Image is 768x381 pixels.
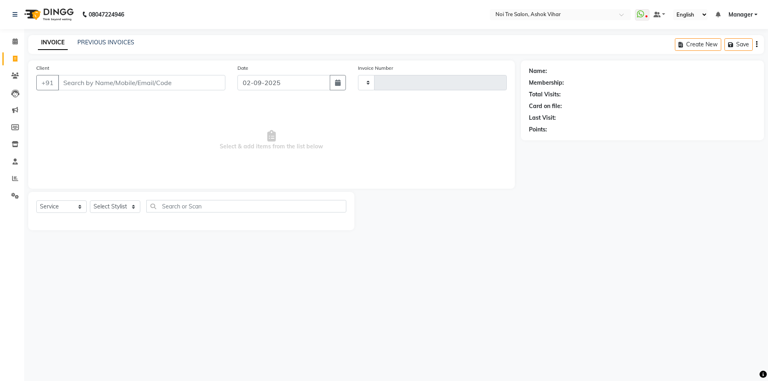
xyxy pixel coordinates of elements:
[529,67,547,75] div: Name:
[529,114,556,122] div: Last Visit:
[36,100,507,181] span: Select & add items from the list below
[146,200,346,212] input: Search or Scan
[529,90,561,99] div: Total Visits:
[36,75,59,90] button: +91
[358,65,393,72] label: Invoice Number
[77,39,134,46] a: PREVIOUS INVOICES
[529,102,562,110] div: Card on file:
[237,65,248,72] label: Date
[36,65,49,72] label: Client
[21,3,76,26] img: logo
[724,38,753,51] button: Save
[675,38,721,51] button: Create New
[529,125,547,134] div: Points:
[58,75,225,90] input: Search by Name/Mobile/Email/Code
[529,79,564,87] div: Membership:
[89,3,124,26] b: 08047224946
[38,35,68,50] a: INVOICE
[728,10,753,19] span: Manager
